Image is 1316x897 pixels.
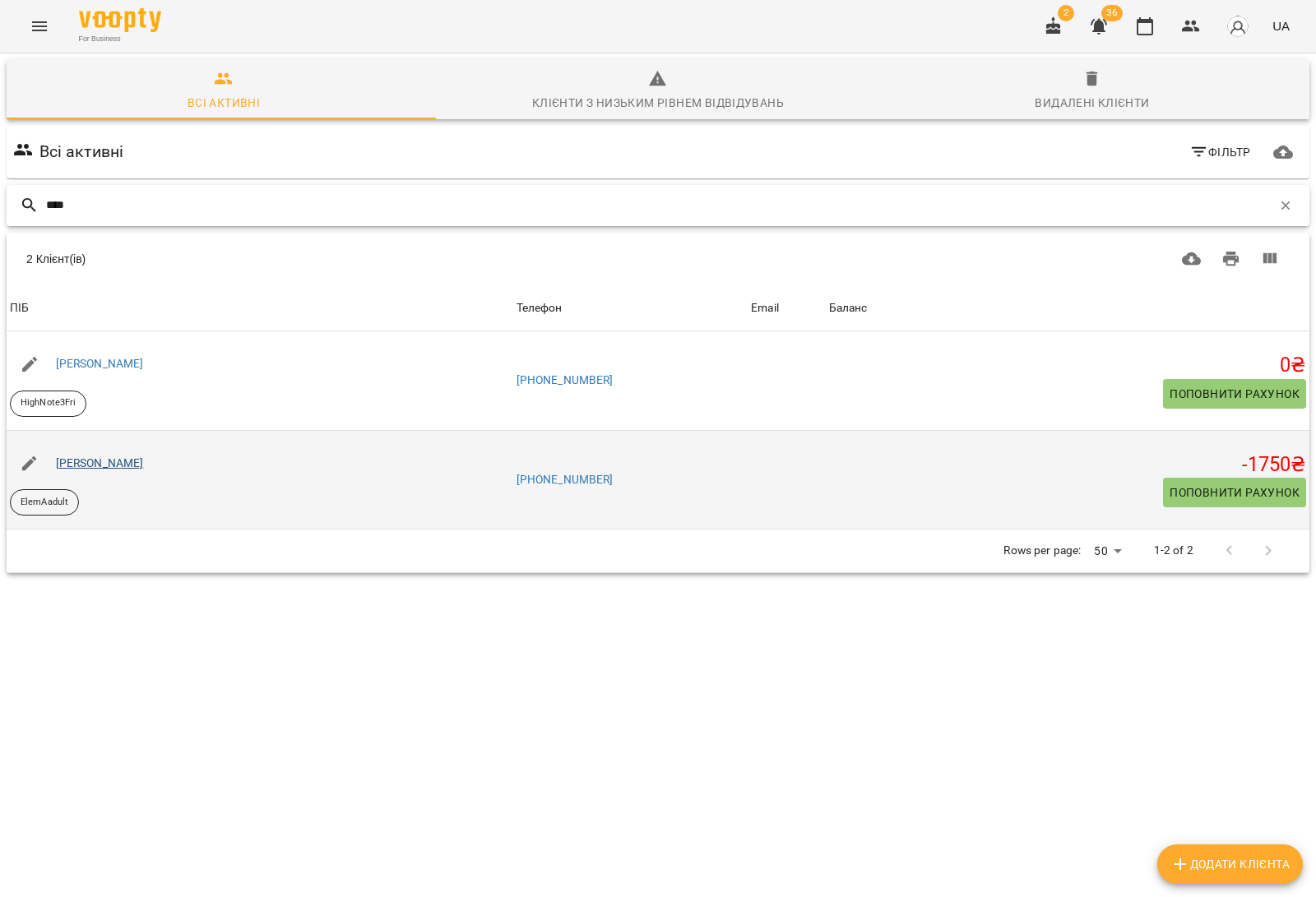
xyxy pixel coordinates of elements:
[751,298,822,318] span: Email
[56,357,144,370] a: [PERSON_NAME]
[517,298,563,318] div: Телефон
[829,298,868,318] div: Sort
[1250,239,1290,279] button: Вигляд колонок
[1272,17,1290,35] span: UA
[1266,11,1296,41] button: UA
[1087,539,1127,563] div: 50
[1226,15,1249,38] img: avatar_s.png
[1212,239,1251,279] button: Друк
[79,8,161,32] img: Voopty Logo
[188,93,260,113] div: Всі активні
[26,251,629,267] div: 2 Клієнт(ів)
[1172,239,1212,279] button: Завантажити CSV
[517,473,614,486] a: [PHONE_NUMBER]
[517,298,563,318] div: Sort
[829,298,868,318] div: Баланс
[532,93,784,113] div: Клієнти з низьким рівнем відвідувань
[1163,478,1306,507] button: Поповнити рахунок
[1189,142,1251,162] span: Фільтр
[56,456,144,469] a: [PERSON_NAME]
[1058,5,1074,21] span: 2
[39,139,124,164] h6: Всі активні
[751,298,779,318] div: Email
[10,298,29,318] div: ПІБ
[10,298,510,318] span: ПІБ
[10,489,79,516] div: ElemAadult
[21,496,68,510] p: ElemAadult
[517,298,745,318] span: Телефон
[1003,543,1081,559] p: Rows per page:
[1035,93,1149,113] div: Видалені клієнти
[829,298,1306,318] span: Баланс
[10,298,29,318] div: Sort
[751,298,779,318] div: Sort
[21,396,76,410] p: HighNote3Fri
[1170,384,1300,404] span: Поповнити рахунок
[1183,137,1258,167] button: Фільтр
[7,233,1309,285] div: Table Toolbar
[829,353,1306,378] h5: 0 ₴
[829,452,1306,478] h5: -1750 ₴
[20,7,59,46] button: Menu
[1101,5,1123,21] span: 36
[517,373,614,386] a: [PHONE_NUMBER]
[1170,483,1300,502] span: Поповнити рахунок
[79,34,161,44] span: For Business
[1154,543,1193,559] p: 1-2 of 2
[1163,379,1306,409] button: Поповнити рахунок
[10,391,86,417] div: HighNote3Fri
